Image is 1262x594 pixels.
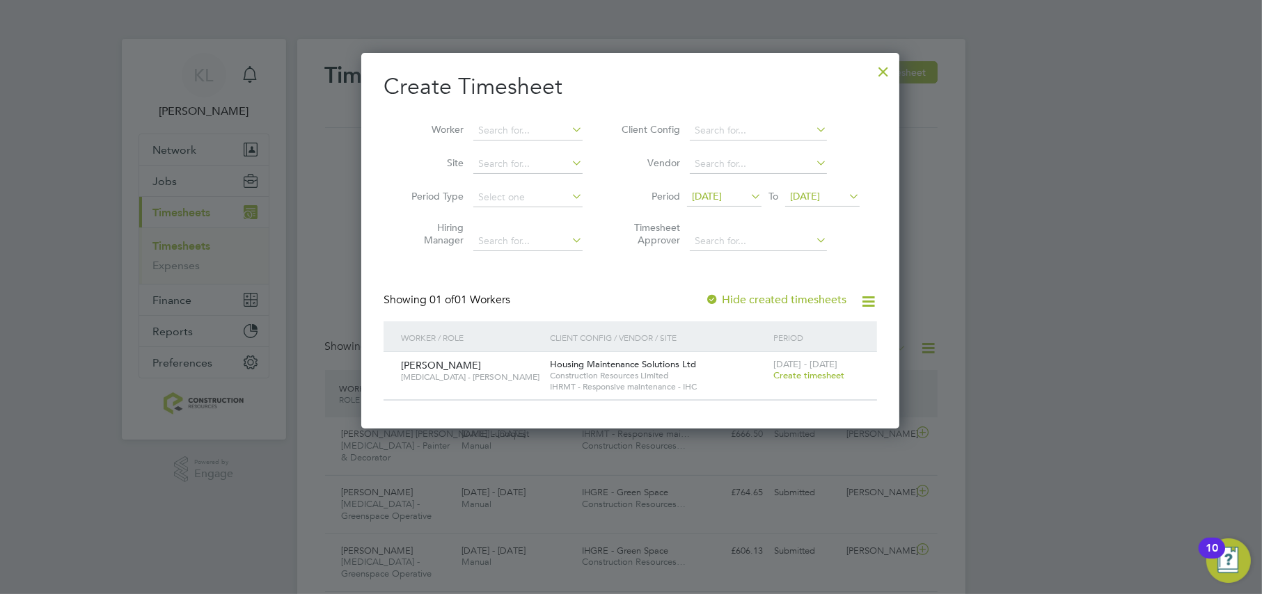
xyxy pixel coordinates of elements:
[384,293,513,307] div: Showing
[690,232,827,251] input: Search for...
[773,358,837,370] span: [DATE] - [DATE]
[473,188,583,207] input: Select one
[617,221,680,246] label: Timesheet Approver
[401,221,464,246] label: Hiring Manager
[617,123,680,136] label: Client Config
[401,359,481,371] span: [PERSON_NAME]
[429,293,510,307] span: 01 Workers
[401,156,464,169] label: Site
[401,371,539,383] span: [MEDICAL_DATA] - [PERSON_NAME]
[397,321,546,353] div: Worker / Role
[429,293,455,307] span: 01 of
[473,232,583,251] input: Search for...
[384,72,877,102] h2: Create Timesheet
[401,190,464,202] label: Period Type
[705,293,846,307] label: Hide created timesheets
[546,321,770,353] div: Client Config / Vendor / Site
[473,121,583,141] input: Search for...
[1206,538,1251,583] button: Open Resource Center, 10 new notifications
[1206,548,1218,566] div: 10
[692,190,722,202] span: [DATE]
[473,154,583,174] input: Search for...
[617,156,680,169] label: Vendor
[617,190,680,202] label: Period
[764,187,782,205] span: To
[770,321,863,353] div: Period
[690,154,827,174] input: Search for...
[773,369,844,381] span: Create timesheet
[550,370,766,381] span: Construction Resources Limited
[550,358,696,370] span: Housing Maintenance Solutions Ltd
[550,381,766,392] span: IHRMT - Responsive maintenance - IHC
[690,121,827,141] input: Search for...
[401,123,464,136] label: Worker
[790,190,820,202] span: [DATE]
